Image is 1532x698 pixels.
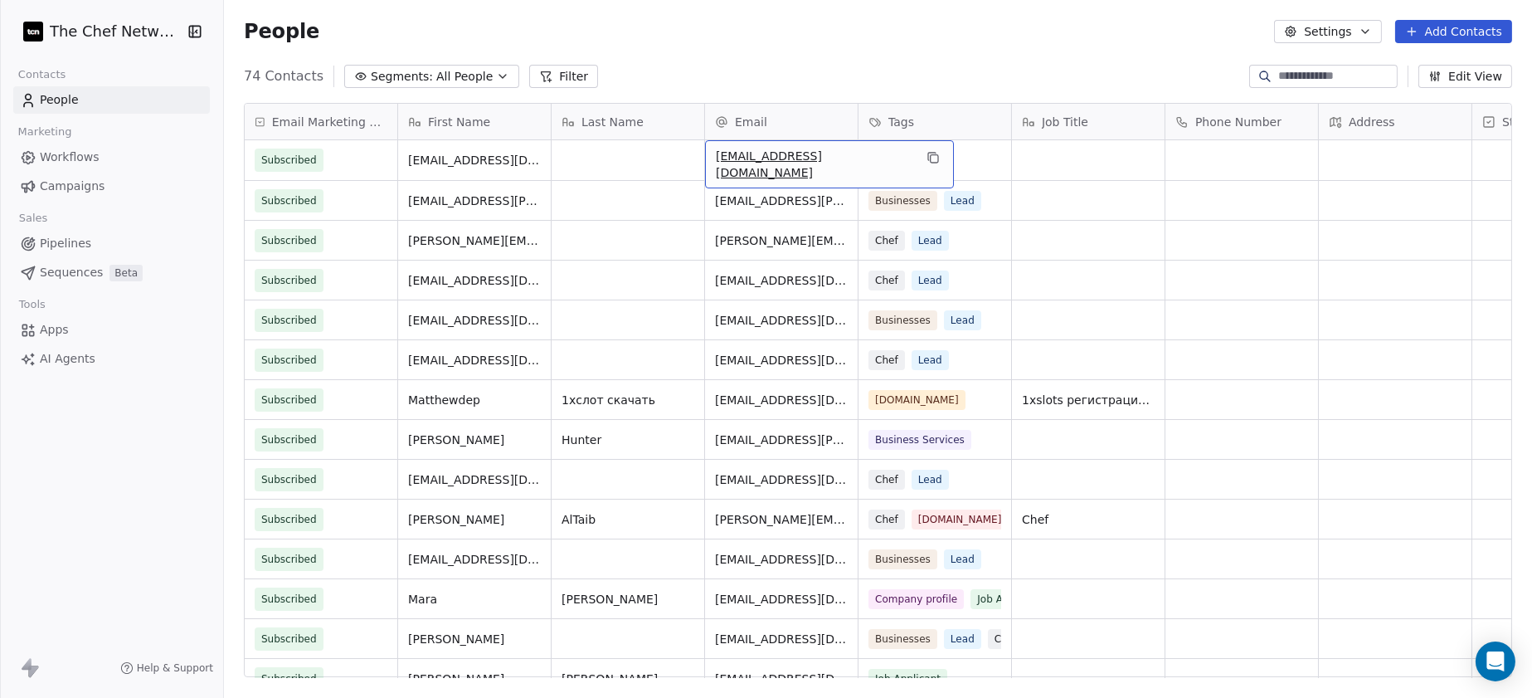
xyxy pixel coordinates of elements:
[11,62,73,87] span: Contacts
[261,392,317,408] span: Subscribed
[436,68,493,85] span: All People
[261,193,317,209] span: Subscribed
[20,17,177,46] button: The Chef Network
[868,470,905,490] span: Chef
[109,265,143,281] span: Beta
[50,21,182,42] span: The Chef Network
[398,104,551,139] div: First Name
[735,114,767,130] span: Email
[1022,511,1155,528] span: Chef
[944,310,981,330] span: Lead
[868,390,965,410] span: [DOMAIN_NAME]
[868,310,937,330] span: Businesses
[261,631,317,647] span: Subscribed
[715,272,848,289] span: [EMAIL_ADDRESS][DOMAIN_NAME]
[261,511,317,528] span: Subscribed
[261,272,317,289] span: Subscribed
[408,471,541,488] span: [EMAIL_ADDRESS][DOMAIN_NAME]
[261,232,317,249] span: Subscribed
[562,511,694,528] span: AlTaib
[715,471,848,488] span: [EMAIL_ADDRESS][DOMAIN_NAME]
[371,68,433,85] span: Segments:
[261,352,317,369] span: Subscribed
[715,551,848,568] span: [EMAIL_ADDRESS][DOMAIN_NAME]
[245,104,397,139] div: Email Marketing Consent
[868,589,964,609] span: Company profile
[408,272,541,289] span: [EMAIL_ADDRESS][DOMAIN_NAME]
[13,86,210,114] a: People
[715,631,848,647] span: [EMAIL_ADDRESS][DOMAIN_NAME]
[1476,642,1515,681] div: Open Intercom Messenger
[715,591,848,608] span: [EMAIL_ADDRESS][DOMAIN_NAME]
[705,104,858,139] div: Email
[912,271,949,290] span: Lead
[970,589,1049,609] span: Job Applicant
[40,149,100,166] span: Workflows
[715,511,848,528] span: [PERSON_NAME][EMAIL_ADDRESS][DOMAIN_NAME]
[13,259,210,286] a: SequencesBeta
[408,432,541,448] span: [PERSON_NAME]
[428,114,490,130] span: First Name
[408,591,541,608] span: Mara
[408,631,541,647] span: [PERSON_NAME]
[912,470,949,490] span: Lead
[715,352,848,369] span: [EMAIL_ADDRESS][DOMAIN_NAME]
[888,114,914,130] span: Tags
[868,350,905,370] span: Chef
[562,392,694,408] span: 1хслот скачать
[868,549,937,569] span: Businesses
[715,432,848,448] span: [EMAIL_ADDRESS][PERSON_NAME][DOMAIN_NAME]
[715,392,848,408] span: [EMAIL_ADDRESS][DOMAIN_NAME]
[408,232,541,249] span: [PERSON_NAME][EMAIL_ADDRESS][DOMAIN_NAME]
[408,511,541,528] span: [PERSON_NAME]
[408,671,541,687] span: [PERSON_NAME]
[552,104,704,139] div: Last Name
[1349,114,1395,130] span: Address
[944,549,981,569] span: Lead
[23,22,43,41] img: 474584105_122107189682724606_8841237860839550609_n.jpg
[137,661,213,675] span: Help & Support
[13,173,210,200] a: Campaigns
[868,629,937,649] span: Businesses
[1319,104,1471,139] div: Address
[40,178,105,195] span: Campaigns
[562,432,694,448] span: Hunter
[912,231,949,251] span: Lead
[261,152,317,168] span: Subscribed
[562,671,694,687] span: [PERSON_NAME]
[1418,65,1512,88] button: Edit View
[261,671,317,687] span: Subscribed
[868,191,937,211] span: Businesses
[1022,392,1155,408] span: 1xslots регистрация то дальше необходимо пройти
[408,392,541,408] span: Matthewdep
[868,510,905,530] span: Chef
[244,19,319,44] span: People
[868,271,905,290] span: Chef
[1165,104,1318,139] div: Phone Number
[408,193,541,209] span: [EMAIL_ADDRESS][PERSON_NAME][DOMAIN_NAME]
[988,629,1024,649] span: Chef
[715,232,848,249] span: [PERSON_NAME][EMAIL_ADDRESS][DOMAIN_NAME]
[868,669,947,689] span: Job Applicant
[40,350,95,368] span: AI Agents
[13,230,210,257] a: Pipelines
[715,193,848,209] span: [EMAIL_ADDRESS][PERSON_NAME][DOMAIN_NAME]
[40,91,79,109] span: People
[581,114,644,130] span: Last Name
[716,148,913,181] span: [EMAIL_ADDRESS][DOMAIN_NAME]
[13,345,210,373] a: AI Agents
[11,120,79,144] span: Marketing
[261,551,317,568] span: Subscribed
[272,114,387,130] span: Email Marketing Consent
[944,629,981,649] span: Lead
[1395,20,1512,43] button: Add Contacts
[408,352,541,369] span: [EMAIL_ADDRESS][DOMAIN_NAME]
[261,471,317,488] span: Subscribed
[13,144,210,171] a: Workflows
[12,292,52,317] span: Tools
[40,321,69,339] span: Apps
[715,671,848,687] span: [EMAIL_ADDRESS][DOMAIN_NAME]
[562,591,694,608] span: [PERSON_NAME]
[715,312,848,329] span: [EMAIL_ADDRESS][DOMAIN_NAME]
[408,312,541,329] span: [EMAIL_ADDRESS][DOMAIN_NAME]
